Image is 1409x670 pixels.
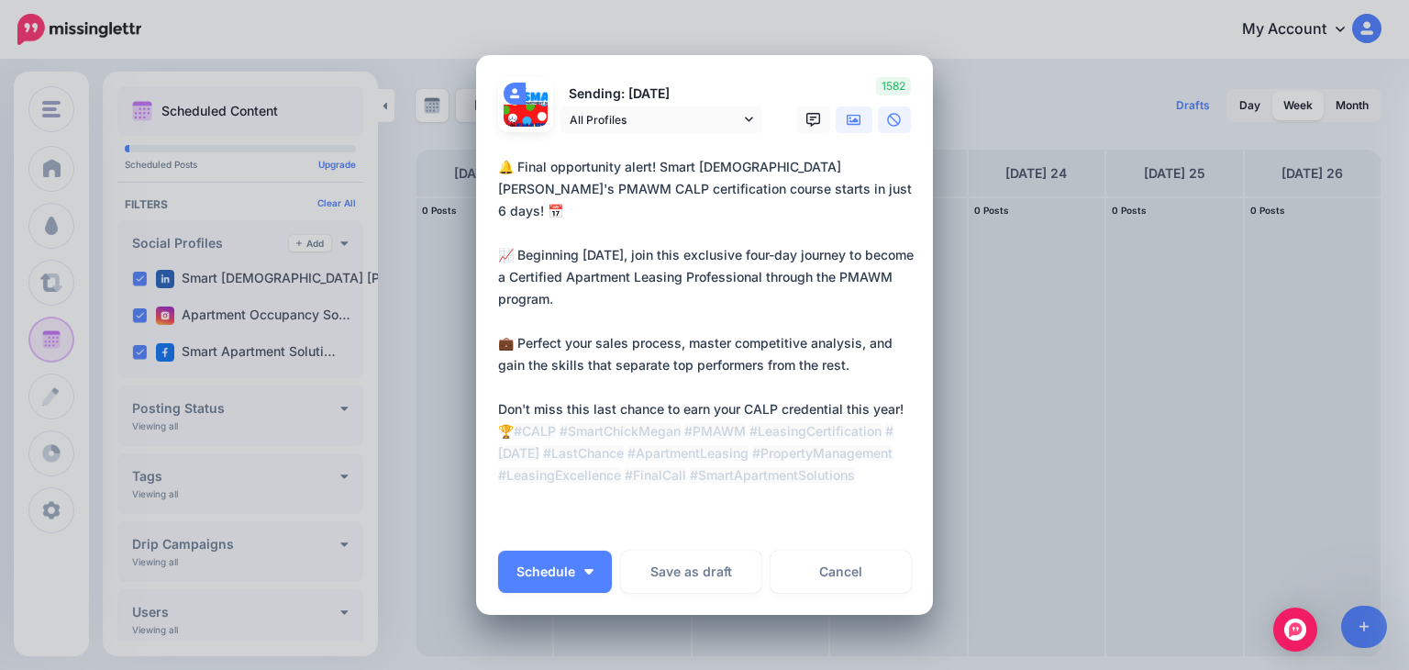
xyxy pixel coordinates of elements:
button: Save as draft [621,551,761,593]
span: 1582 [876,77,911,95]
div: 🔔 Final opportunity alert! Smart [DEMOGRAPHIC_DATA] [PERSON_NAME]'s PMAWM CALP certification cour... [498,156,920,486]
img: 273388243_356788743117728_5079064472810488750_n-bsa130694.png [526,83,548,105]
button: Schedule [498,551,612,593]
span: All Profiles [570,110,740,129]
img: 162108471_929565637859961_2209139901119392515_n-bsa130695.jpg [504,105,548,149]
p: Sending: [DATE] [560,84,762,105]
span: Schedule [516,565,575,578]
a: Cancel [771,551,911,593]
img: arrow-down-white.png [584,569,594,575]
div: Open Intercom Messenger [1273,608,1317,652]
img: user_default_image.png [504,83,526,105]
a: All Profiles [560,106,762,133]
